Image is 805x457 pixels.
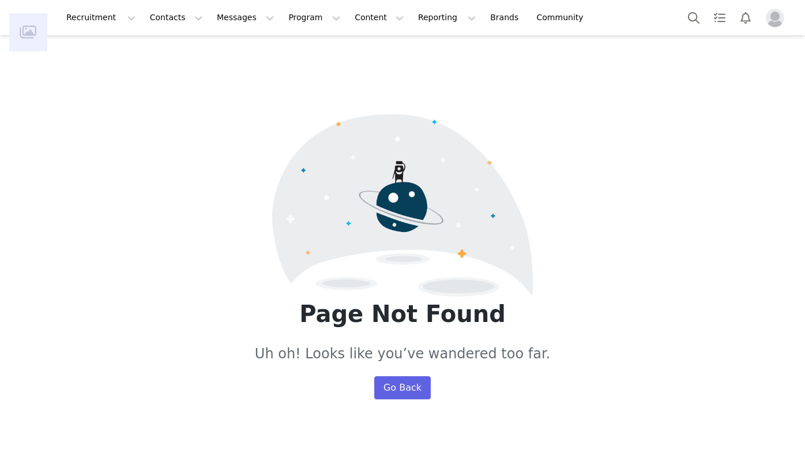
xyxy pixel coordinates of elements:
[299,297,506,331] span: Page Not Found
[143,5,209,31] button: Contacts
[530,5,596,31] a: Community
[733,5,758,31] button: Notifications
[59,5,142,31] button: Recruitment
[707,5,732,31] a: Tasks
[255,346,550,362] span: Uh oh! Looks like you’ve wandered too far.
[374,376,431,399] button: Go Back
[766,9,784,27] img: placeholder-profile.jpg
[348,5,411,31] button: Content
[483,5,529,31] a: Brands
[210,5,281,31] button: Messages
[281,5,347,31] button: Program
[681,5,706,31] button: Search
[411,5,483,31] button: Reporting
[759,9,796,27] button: Profile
